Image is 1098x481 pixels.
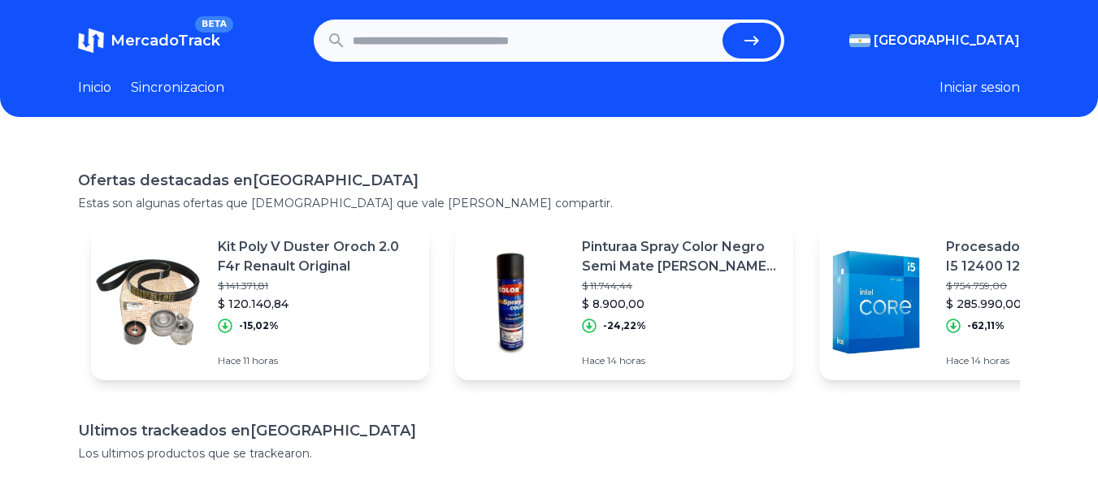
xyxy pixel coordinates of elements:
[78,195,1020,211] p: Estas son algunas ofertas que [DEMOGRAPHIC_DATA] que vale [PERSON_NAME] compartir.
[819,245,933,359] img: Featured image
[849,31,1020,50] button: [GEOGRAPHIC_DATA]
[582,354,780,367] p: Hace 14 horas
[218,354,416,367] p: Hace 11 horas
[91,245,205,359] img: Featured image
[967,319,1005,332] p: -62,11%
[582,296,780,312] p: $ 8.900,00
[111,32,220,50] span: MercadoTrack
[218,279,416,292] p: $ 141.371,81
[582,237,780,276] p: Pinturaa Spray Color Negro Semi Mate [PERSON_NAME] 300ml
[582,279,780,292] p: $ 11.744,44
[218,296,416,312] p: $ 120.140,84
[874,31,1020,50] span: [GEOGRAPHIC_DATA]
[78,169,1020,192] h1: Ofertas destacadas en [GEOGRAPHIC_DATA]
[849,34,870,47] img: Argentina
[195,16,233,32] span: BETA
[603,319,646,332] p: -24,22%
[91,224,429,380] a: Featured imageKit Poly V Duster Oroch 2.0 F4r Renault Original$ 141.371,81$ 120.140,84-15,02%Hace...
[78,28,220,54] a: MercadoTrackBETA
[940,78,1020,97] button: Iniciar sesion
[131,78,224,97] a: Sincronizacion
[78,78,111,97] a: Inicio
[218,237,416,276] p: Kit Poly V Duster Oroch 2.0 F4r Renault Original
[78,445,1020,461] p: Los ultimos productos que se trackearon.
[455,224,793,380] a: Featured imagePinturaa Spray Color Negro Semi Mate [PERSON_NAME] 300ml$ 11.744,44$ 8.900,00-24,22...
[239,319,279,332] p: -15,02%
[78,419,1020,442] h1: Ultimos trackeados en [GEOGRAPHIC_DATA]
[78,28,104,54] img: MercadoTrack
[455,245,569,359] img: Featured image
